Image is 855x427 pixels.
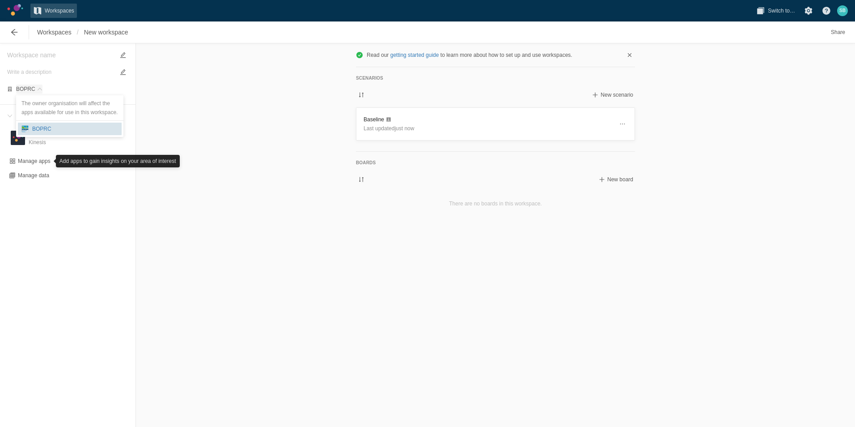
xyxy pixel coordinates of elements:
div: Add apps to gain insights on your area of interest [56,155,180,167]
span: Share [831,28,845,37]
a: BaselineLast updatedjust now [356,107,635,141]
span: There are no boards in this workspace. [449,201,542,207]
span: Switch to… [768,6,795,15]
button: Share [828,25,848,39]
button: BOPRC [16,85,42,94]
div: BOPRC [29,124,51,133]
div: Manage apps [18,158,51,165]
span: New scenario [601,91,633,98]
button: New scenario [590,90,635,100]
h3: Baseline [364,115,613,124]
div: K [11,131,25,145]
h5: Scenarios [356,74,635,82]
button: Manage apps [7,156,52,167]
button: New board [597,174,635,185]
a: New workspace [81,25,131,39]
div: Read our to learn more about how to set up and use workspaces. [363,51,624,60]
div: Apps [4,108,132,124]
nav: Breadcrumb [34,25,131,39]
a: getting started guide [390,52,439,58]
div: The owner organisation will affect the apps available for use in this workspace. [18,97,122,119]
div: BOPRC [18,97,122,135]
h5: Boards [356,159,635,167]
span: BOPRC [16,86,35,92]
span: Workspaces [37,28,72,37]
div: SB [837,5,848,16]
a: Workspaces [30,4,77,18]
span: Workspaces [45,6,74,15]
div: B [21,125,29,132]
button: Manage data [7,170,51,181]
div: Apps [13,112,29,120]
div: KKinesis logoKinesis platformKinesis [7,127,128,149]
span: / [74,25,81,39]
span: Manage data [18,172,49,179]
p: Kinesis [29,138,67,147]
span: Last updated just now [364,125,414,132]
span: New board [607,176,633,183]
span: New workspace [84,28,128,37]
button: Switch to… [753,4,798,18]
a: Workspaces [34,25,74,39]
